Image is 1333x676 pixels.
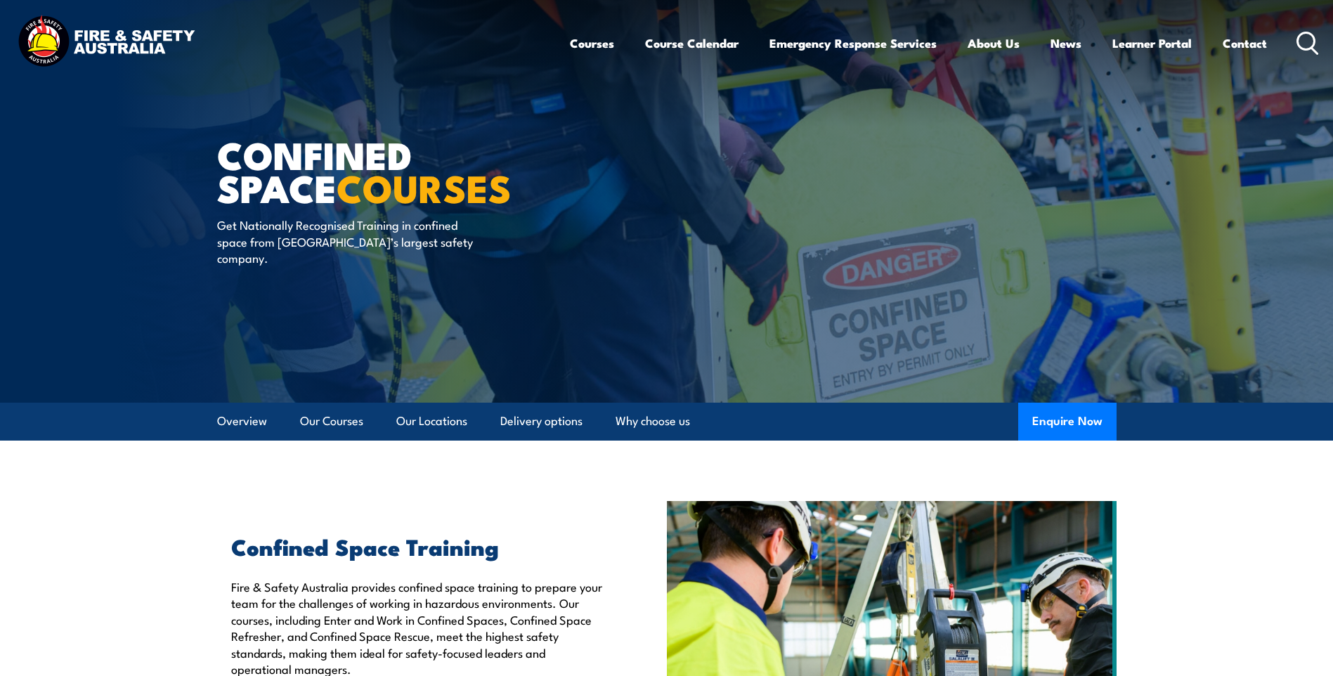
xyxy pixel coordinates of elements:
a: Courses [570,25,614,62]
a: Course Calendar [645,25,739,62]
a: Our Locations [396,403,467,440]
strong: COURSES [337,157,512,216]
button: Enquire Now [1018,403,1117,441]
h2: Confined Space Training [231,536,602,556]
a: About Us [968,25,1020,62]
a: News [1051,25,1081,62]
a: Why choose us [616,403,690,440]
p: Get Nationally Recognised Training in confined space from [GEOGRAPHIC_DATA]’s largest safety comp... [217,216,474,266]
a: Learner Portal [1112,25,1192,62]
a: Overview [217,403,267,440]
a: Contact [1223,25,1267,62]
a: Delivery options [500,403,583,440]
a: Emergency Response Services [769,25,937,62]
a: Our Courses [300,403,363,440]
h1: Confined Space [217,138,564,203]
